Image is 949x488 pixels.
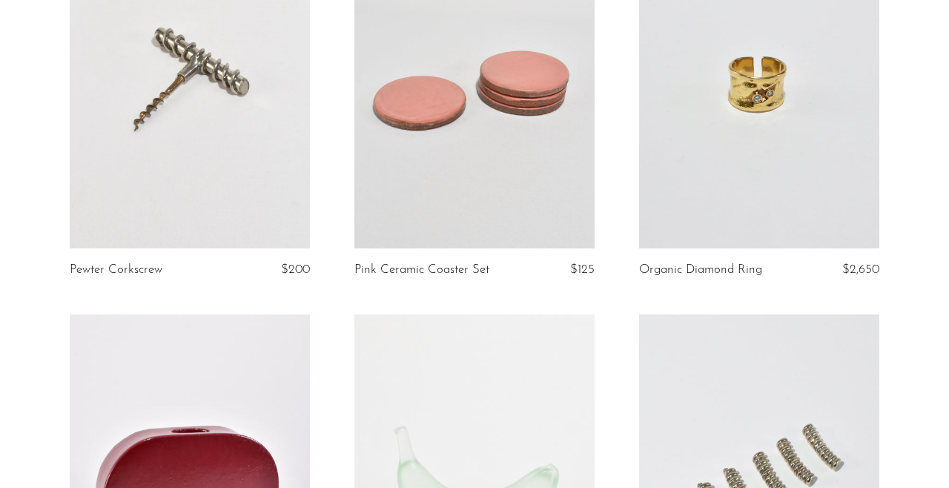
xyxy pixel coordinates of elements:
span: $125 [570,263,595,276]
a: Pewter Corkscrew [70,263,162,277]
span: $200 [281,263,310,276]
a: Pink Ceramic Coaster Set [354,263,489,277]
span: $2,650 [842,263,879,276]
a: Organic Diamond Ring [639,263,762,277]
